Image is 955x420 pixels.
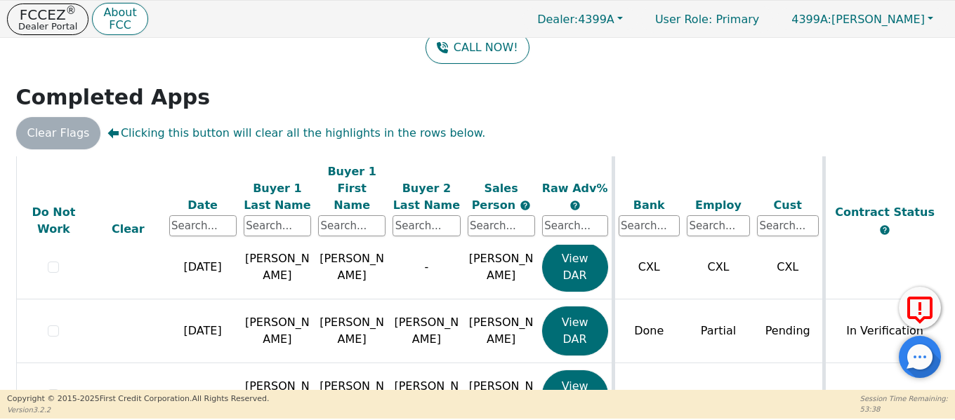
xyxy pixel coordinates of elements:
span: Dealer: [537,13,578,26]
input: Search... [244,215,311,236]
span: 4399A [537,13,614,26]
button: CALL NOW! [426,32,529,64]
span: [PERSON_NAME] [469,252,534,282]
button: View DAR [542,243,608,292]
td: Partial [683,299,753,363]
td: - [389,236,463,299]
td: CXL [753,236,824,299]
button: Dealer:4399A [522,8,638,30]
td: [PERSON_NAME] [315,299,389,363]
button: 4399A:[PERSON_NAME] [777,8,948,30]
td: [DATE] [166,299,240,363]
span: 4399A: [791,13,831,26]
span: Clicking this button will clear all the highlights in the rows below. [107,125,485,142]
input: Search... [393,215,460,236]
span: [PERSON_NAME] [469,379,534,409]
p: Session Time Remaining: [860,393,948,404]
div: Buyer 2 Last Name [393,179,460,213]
td: [PERSON_NAME] [315,236,389,299]
input: Search... [318,215,386,236]
span: [PERSON_NAME] [791,13,925,26]
button: View DAR [542,306,608,355]
td: Pending [753,299,824,363]
p: Primary [641,6,773,33]
p: Version 3.2.2 [7,405,269,415]
p: Dealer Portal [18,22,77,31]
p: FCC [103,20,136,31]
input: Search... [619,215,680,236]
button: Report Error to FCC [899,287,941,329]
div: Bank [619,196,680,213]
div: Employ [687,196,750,213]
input: Search... [687,215,750,236]
p: FCCEZ [18,8,77,22]
input: Search... [169,215,237,236]
td: [PERSON_NAME] [240,236,315,299]
p: About [103,7,136,18]
input: Search... [542,215,608,236]
button: FCCEZ®Dealer Portal [7,4,88,35]
span: All Rights Reserved. [192,394,269,403]
p: 53:38 [860,404,948,414]
p: Copyright © 2015- 2025 First Credit Corporation. [7,393,269,405]
span: Sales Person [472,181,520,211]
div: Buyer 1 Last Name [244,179,311,213]
td: [PERSON_NAME] [240,299,315,363]
div: Clear [94,221,162,238]
button: View DAR [542,370,608,419]
div: Do Not Work [20,204,88,238]
span: Contract Status [835,205,935,219]
span: User Role : [655,13,712,26]
a: User Role: Primary [641,6,773,33]
strong: Completed Apps [16,85,211,109]
td: CXL [613,236,683,299]
div: Buyer 1 First Name [318,163,386,213]
span: Raw Adv% [542,181,608,194]
sup: ® [66,4,77,17]
td: [DATE] [166,236,240,299]
input: Search... [757,215,819,236]
input: Search... [468,215,535,236]
td: In Verification [824,299,944,363]
div: Date [169,196,237,213]
td: [PERSON_NAME] [389,299,463,363]
div: Cust [757,196,819,213]
td: Done [613,299,683,363]
button: AboutFCC [92,3,147,36]
td: CXL [683,236,753,299]
span: [PERSON_NAME] [469,316,534,346]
